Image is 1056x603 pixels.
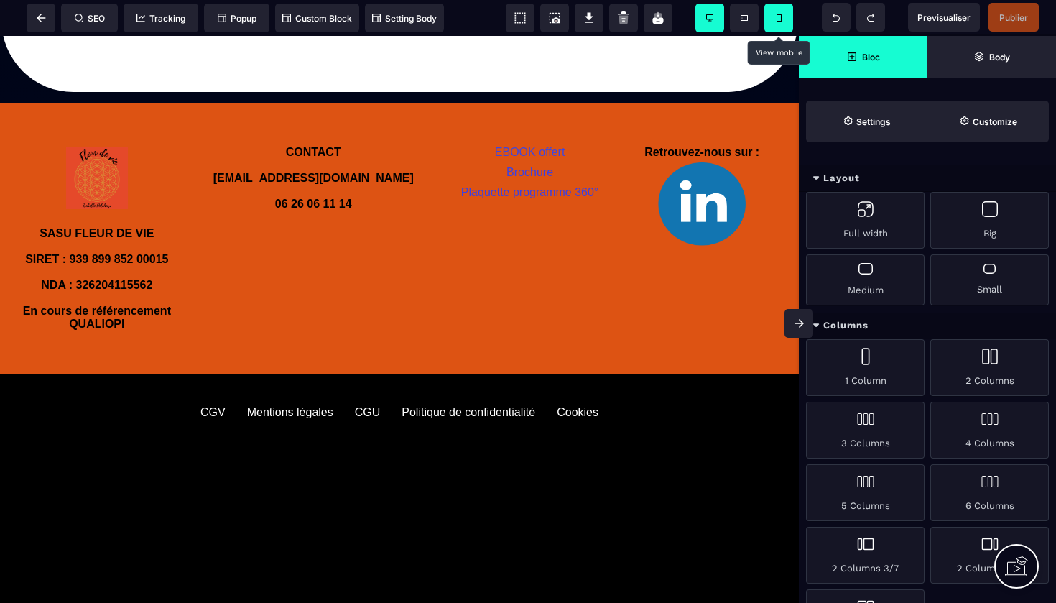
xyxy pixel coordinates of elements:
a: Brochure [506,130,553,142]
div: 1 Column [806,339,925,396]
div: 2 Columns 3/7 [806,527,925,584]
strong: Settings [856,116,891,127]
img: 1a59c7fc07b2df508e9f9470b57f58b2_Design_sans_titre_(2).png [658,126,746,210]
span: Tracking [136,13,185,24]
span: Preview [908,3,980,32]
a: Plaquette programme 360° [461,150,598,162]
strong: Body [989,52,1010,63]
b: SASU FLEUR DE VIE [40,191,154,203]
span: Open Blocks [799,36,927,78]
div: 5 Columns [806,464,925,521]
strong: Bloc [862,52,880,63]
div: Big [930,192,1049,249]
span: Custom Block [282,13,352,24]
span: Previsualiser [917,12,971,23]
div: Full width [806,192,925,249]
span: Popup [218,13,256,24]
span: Publier [999,12,1028,23]
div: 4 Columns [930,402,1049,459]
b: Retrouvez-nous sur : [644,110,759,122]
b: CONTACT [EMAIL_ADDRESS][DOMAIN_NAME] 06 26 06 11 14 [213,110,414,174]
div: Layout [799,165,1056,192]
span: Open Style Manager [927,101,1049,142]
div: CGU [355,370,381,383]
div: 2 Columns [930,339,1049,396]
span: SEO [75,13,105,24]
div: Mentions légales [247,370,333,383]
div: 3 Columns [806,402,925,459]
div: 6 Columns [930,464,1049,521]
div: 2 Columns 7/3 [930,527,1049,584]
span: Open Layer Manager [927,36,1056,78]
div: Columns [799,313,1056,339]
span: Settings [806,101,927,142]
a: EBOOK offert [495,110,565,122]
span: Screenshot [540,4,569,32]
div: Politique de confidentialité [402,370,535,383]
div: Medium [806,254,925,305]
span: Setting Body [372,13,437,24]
b: SIRET : 939 899 852 00015 NDA : 326204115562 En cours de référencement QUALIOPI [23,217,175,294]
strong: Customize [973,116,1017,127]
div: Small [930,254,1049,305]
div: Cookies [557,370,598,383]
span: View components [506,4,534,32]
div: CGV [200,370,226,383]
